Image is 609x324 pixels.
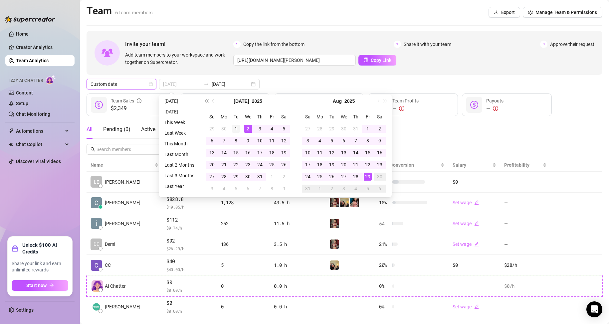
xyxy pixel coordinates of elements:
[493,106,498,111] span: exclamation-circle
[304,161,312,169] div: 17
[523,7,602,18] button: Manage Team & Permissions
[221,220,266,227] div: 252
[316,173,324,181] div: 25
[256,137,264,145] div: 10
[376,185,384,193] div: 6
[453,242,479,247] a: Set wageedit
[162,140,197,148] li: This Month
[352,173,360,181] div: 28
[206,111,218,123] th: Su
[278,147,290,159] td: 2025-07-19
[376,173,384,181] div: 30
[266,183,278,195] td: 2025-08-08
[350,111,362,123] th: Th
[278,123,290,135] td: 2025-07-05
[115,10,153,16] span: 6 team members
[163,81,201,88] input: Start date
[340,185,348,193] div: 3
[16,31,29,37] a: Home
[550,41,594,48] span: Approve their request
[103,125,130,133] div: Pending ( 0 )
[206,171,218,183] td: 2025-07-27
[371,58,391,63] span: Copy Link
[316,185,324,193] div: 1
[16,90,33,95] a: Content
[162,182,197,190] li: Last Year
[242,135,254,147] td: 2025-07-09
[304,149,312,157] div: 10
[314,111,326,123] th: Mo
[501,10,515,15] span: Export
[166,216,213,224] span: $112
[474,200,479,205] span: edit
[162,118,197,126] li: This Week
[364,161,372,169] div: 22
[374,147,386,159] td: 2025-08-16
[91,147,95,152] span: search
[338,171,350,183] td: 2025-08-27
[404,41,451,48] span: Share it with your team
[278,183,290,195] td: 2025-08-09
[474,221,479,226] span: edit
[232,125,240,133] div: 1
[340,149,348,157] div: 13
[162,97,197,105] li: [DATE]
[328,185,336,193] div: 2
[326,159,338,171] td: 2025-08-19
[218,147,230,159] td: 2025-07-14
[166,195,213,203] span: $828.8
[328,149,336,157] div: 12
[304,137,312,145] div: 3
[244,125,252,133] div: 2
[340,161,348,169] div: 20
[254,183,266,195] td: 2025-08-07
[268,125,276,133] div: 4
[338,111,350,123] th: We
[314,171,326,183] td: 2025-08-25
[266,135,278,147] td: 2025-07-11
[105,178,140,186] span: [PERSON_NAME]
[208,173,216,181] div: 27
[489,7,520,18] button: Export
[91,301,102,312] img: Giada Migliavac…
[364,185,372,193] div: 5
[244,161,252,169] div: 23
[374,123,386,135] td: 2025-08-02
[314,135,326,147] td: 2025-08-04
[254,123,266,135] td: 2025-07-03
[254,135,266,147] td: 2025-07-10
[242,159,254,171] td: 2025-07-23
[376,149,384,157] div: 16
[338,159,350,171] td: 2025-08-20
[352,161,360,169] div: 21
[218,111,230,123] th: Mo
[230,111,242,123] th: Tu
[16,42,69,53] a: Creator Analytics
[374,135,386,147] td: 2025-08-09
[220,161,228,169] div: 21
[326,123,338,135] td: 2025-07-29
[208,149,216,157] div: 13
[16,159,61,164] a: Discover Viral Videos
[358,55,396,66] button: Copy Link
[280,125,288,133] div: 5
[16,58,49,63] a: Team Analytics
[266,123,278,135] td: 2025-07-04
[26,283,47,288] span: Start now
[244,185,252,193] div: 6
[280,149,288,157] div: 19
[9,142,13,147] img: Chat Copilot
[470,101,478,109] span: dollar-circle
[9,128,14,134] span: thunderbolt
[208,185,216,193] div: 3
[218,123,230,135] td: 2025-06-30
[49,283,54,288] span: arrow-right
[304,185,312,193] div: 31
[244,137,252,145] div: 9
[162,161,197,169] li: Last 2 Months
[394,41,401,48] span: 2
[362,183,374,195] td: 2025-09-05
[326,171,338,183] td: 2025-08-26
[338,147,350,159] td: 2025-08-13
[218,183,230,195] td: 2025-08-04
